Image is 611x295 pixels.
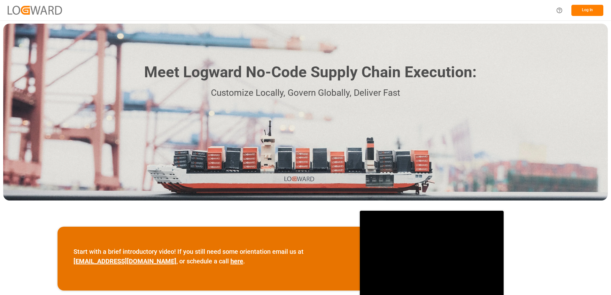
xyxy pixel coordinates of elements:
button: Help Center [552,3,567,18]
a: [EMAIL_ADDRESS][DOMAIN_NAME] [73,257,176,265]
a: here [230,257,243,265]
p: Customize Locally, Govern Globally, Deliver Fast [135,86,476,100]
h1: Meet Logward No-Code Supply Chain Execution: [144,61,476,84]
img: Logward_new_orange.png [8,6,62,14]
p: Start with a brief introductory video! If you still need some orientation email us at , or schedu... [73,247,344,266]
button: Log In [571,5,603,16]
